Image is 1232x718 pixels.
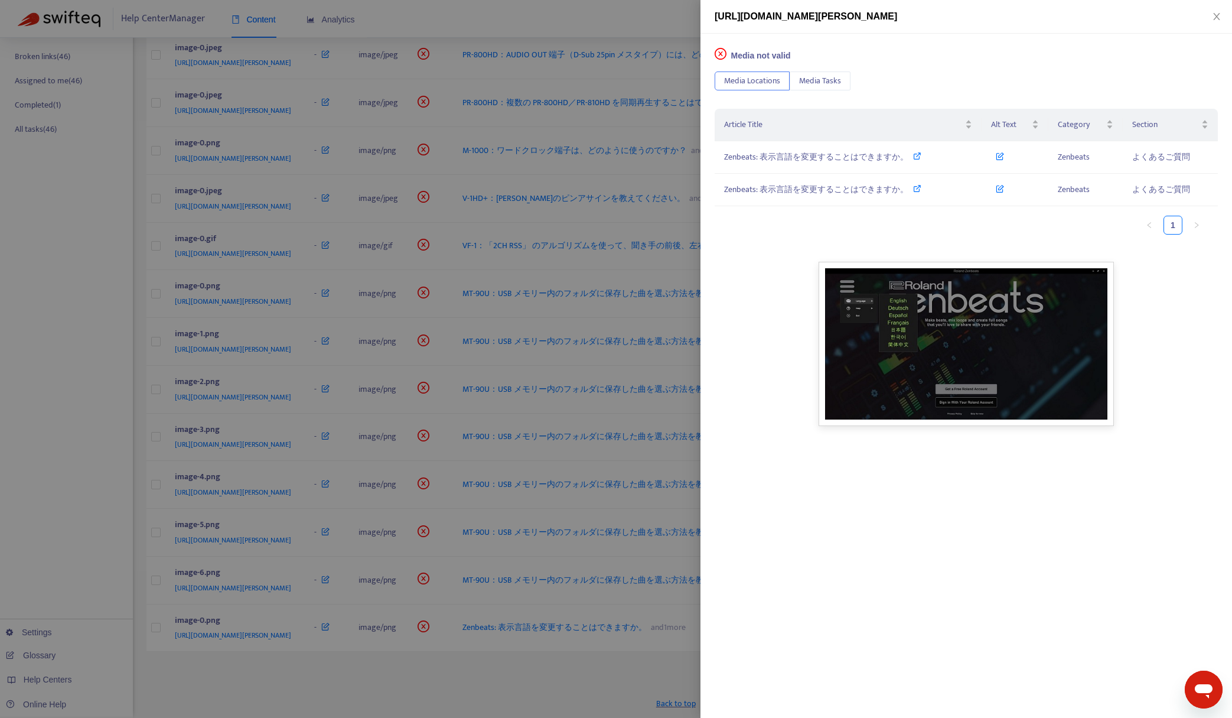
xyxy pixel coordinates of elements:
[1146,222,1153,229] span: left
[799,74,841,87] span: Media Tasks
[1123,109,1218,141] th: Section
[991,118,1029,131] span: Alt Text
[715,109,982,141] th: Article Title
[1058,150,1090,164] span: Zenbeats
[724,74,780,87] span: Media Locations
[1140,216,1159,235] li: Previous Page
[1058,183,1090,196] span: Zenbeats
[790,72,850,90] button: Media Tasks
[715,11,897,21] span: [URL][DOMAIN_NAME][PERSON_NAME]
[1212,12,1221,21] span: close
[1132,150,1190,164] span: よくあるご質問
[1185,671,1223,709] iframe: メッセージングウィンドウを開くボタン
[724,150,908,164] span: Zenbeats: 表示言語を変更することはできますか。
[715,48,726,60] span: close-circle
[731,51,791,60] span: Media not valid
[724,183,908,196] span: Zenbeats: 表示言語を変更することはできますか。
[1132,118,1199,131] span: Section
[1132,183,1190,196] span: よくあるご質問
[1187,216,1206,235] button: right
[1164,216,1182,234] a: 1
[1140,216,1159,235] button: left
[715,72,790,90] button: Media Locations
[982,109,1048,141] th: Alt Text
[1193,222,1200,229] span: right
[1208,11,1225,22] button: Close
[1048,109,1123,141] th: Category
[724,118,963,131] span: Article Title
[1058,118,1104,131] span: Category
[1187,216,1206,235] li: Next Page
[819,262,1114,426] img: Unable to display this image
